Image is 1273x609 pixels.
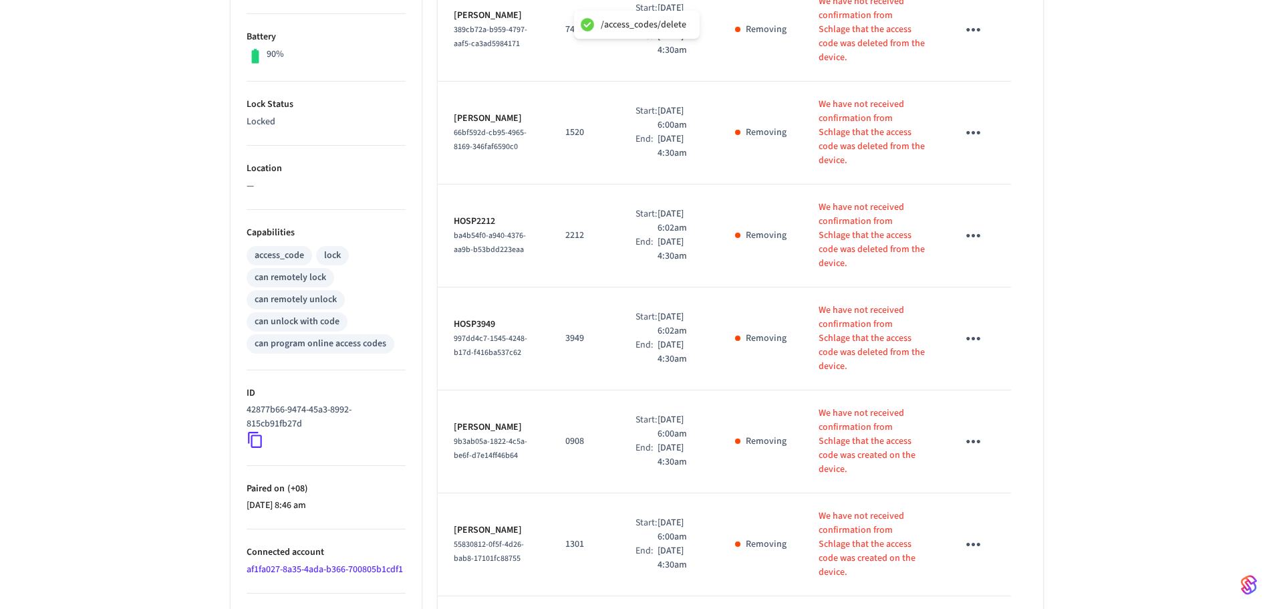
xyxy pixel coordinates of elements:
div: End: [635,338,658,366]
span: 389cb72a-b959-4797-aaf5-ca3ad5984171 [454,24,527,49]
span: 55830812-0f5f-4d26-bab8-17101fc88755 [454,539,524,564]
p: Connected account [247,545,406,560]
p: [DATE] 6:02am [658,207,702,235]
div: lock [324,249,341,263]
div: Start: [635,413,658,441]
p: Locked [247,115,406,129]
div: Start: [635,516,658,544]
div: End: [635,29,658,57]
div: End: [635,544,658,572]
span: 997dd4c7-1545-4248-b17d-f416ba537c62 [454,333,527,358]
p: We have not received confirmation from Schlage that the access code was created on the device. [819,406,926,477]
p: [PERSON_NAME] [454,112,534,126]
p: 1301 [565,537,603,552]
div: End: [635,235,658,263]
p: Paired on [247,482,406,496]
p: [DATE] 4:30am [658,29,702,57]
p: [DATE] 6:00am [658,104,702,132]
div: can remotely lock [255,271,326,285]
p: Removing [746,23,787,37]
p: We have not received confirmation from Schlage that the access code was deleted from the device. [819,201,926,271]
div: Start: [635,207,658,235]
p: Removing [746,229,787,243]
span: ba4b54f0-a940-4376-aa9b-b53bdd223eaa [454,230,526,255]
span: 9b3ab05a-1822-4c5a-be6f-d7e14ff46b64 [454,436,527,461]
p: [DATE] 4:30am [658,544,702,572]
p: Removing [746,435,787,449]
div: Start: [635,1,658,29]
p: 3949 [565,332,603,346]
div: can remotely unlock [255,293,337,307]
div: Start: [635,310,658,338]
span: 66bf592d-cb95-4965-8169-346faf6590c0 [454,127,527,152]
div: /access_codes/delete [601,19,686,31]
img: SeamLogoGradient.69752ec5.svg [1241,574,1257,596]
p: Removing [746,537,787,552]
div: can unlock with code [255,315,339,329]
p: ID [247,386,406,400]
p: We have not received confirmation from Schlage that the access code was deleted from the device. [819,98,926,168]
p: [DATE] 4:30am [658,441,702,469]
div: End: [635,441,658,469]
div: End: [635,132,658,160]
p: [DATE] 4:30am [658,338,702,366]
div: access_code [255,249,304,263]
a: af1fa027-8a35-4ada-b366-700805b1cdf1 [247,563,403,576]
p: We have not received confirmation from Schlage that the access code was created on the device. [819,509,926,580]
span: ( +08 ) [285,482,308,495]
p: 7479 [565,23,603,37]
p: Battery [247,30,406,44]
p: [PERSON_NAME] [454,523,534,537]
p: 90% [267,47,284,62]
p: — [247,179,406,193]
p: [PERSON_NAME] [454,9,534,23]
p: Lock Status [247,98,406,112]
p: HOSP3949 [454,318,534,332]
p: 0908 [565,435,603,449]
p: [DATE] 4:30am [658,132,702,160]
p: Removing [746,332,787,346]
p: Removing [746,126,787,140]
p: [DATE] 4:30am [658,235,702,263]
p: Location [247,162,406,176]
p: [DATE] 6:00am [658,516,702,544]
p: [DATE] 6:00am [658,413,702,441]
p: [DATE] 6:02am [658,310,702,338]
p: [DATE] 6:00am [658,1,702,29]
p: 42877b66-9474-45a3-8992-815cb91fb27d [247,403,400,431]
p: 1520 [565,126,603,140]
div: Start: [635,104,658,132]
p: [DATE] 8:46 am [247,499,406,513]
p: 2212 [565,229,603,243]
p: [PERSON_NAME] [454,420,534,435]
p: We have not received confirmation from Schlage that the access code was deleted from the device. [819,303,926,374]
div: can program online access codes [255,337,386,351]
p: HOSP2212 [454,215,534,229]
p: Capabilities [247,226,406,240]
